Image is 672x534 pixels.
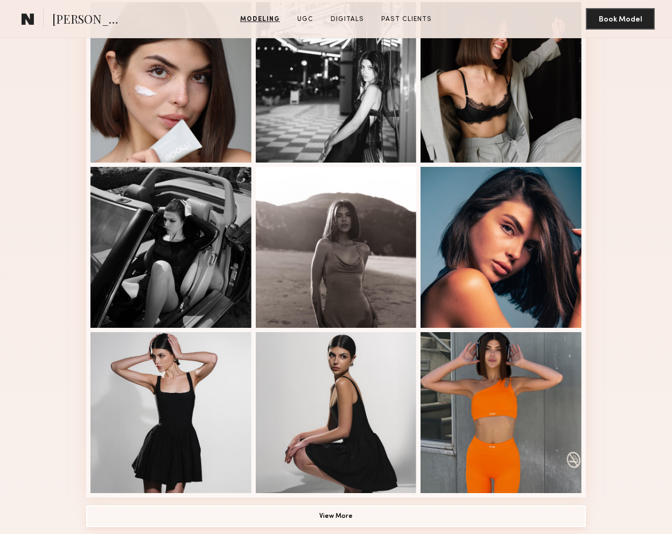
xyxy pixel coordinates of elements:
span: [PERSON_NAME] [52,11,127,30]
a: UGC [293,15,318,24]
a: Digitals [326,15,368,24]
button: View More [86,505,586,527]
a: Modeling [236,15,284,24]
a: Past Clients [377,15,436,24]
a: Book Model [586,14,655,23]
button: Book Model [586,8,655,30]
